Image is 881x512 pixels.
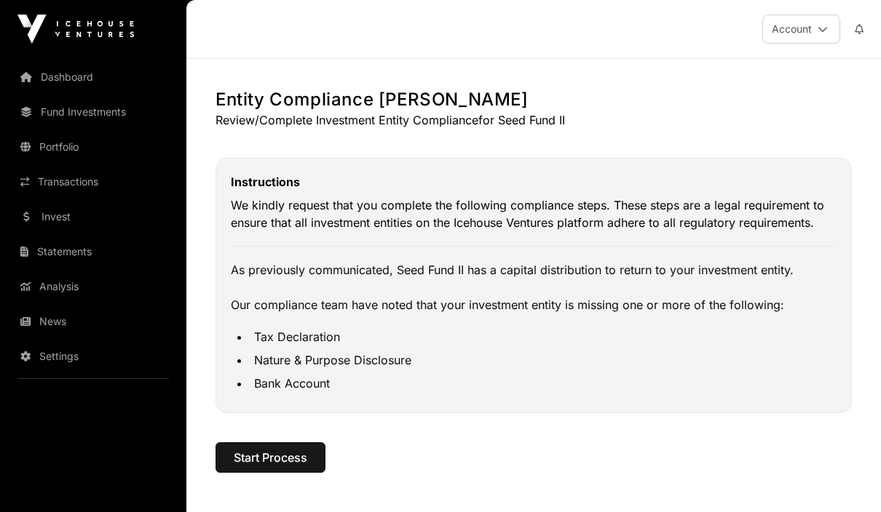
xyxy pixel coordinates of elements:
strong: Instructions [231,175,300,189]
a: News [12,305,175,337]
span: Start Process [234,449,307,466]
a: Fund Investments [12,96,175,128]
p: We kindly request that you complete the following compliance steps. These steps are a legal requi... [231,196,837,231]
a: Start Process [216,457,325,471]
a: Transactions [12,166,175,198]
span: for Seed Fund II [478,113,565,127]
a: Settings [12,340,175,372]
li: Bank Account [250,375,837,392]
p: Review/Complete Investment Entity Compliance [216,111,852,129]
button: Start Process [216,442,325,473]
a: Portfolio [12,131,175,163]
p: As previously communicated, Seed Fund II has a capital distribution to return to your investment ... [231,261,837,313]
a: Dashboard [12,61,175,93]
h1: Entity Compliance [PERSON_NAME] [216,88,852,111]
a: Analysis [12,271,175,303]
li: Nature & Purpose Disclosure [250,351,837,369]
button: Account [762,15,840,44]
a: Statements [12,236,175,268]
a: Invest [12,201,175,233]
li: Tax Declaration [250,328,837,345]
img: Icehouse Ventures Logo [17,15,134,44]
